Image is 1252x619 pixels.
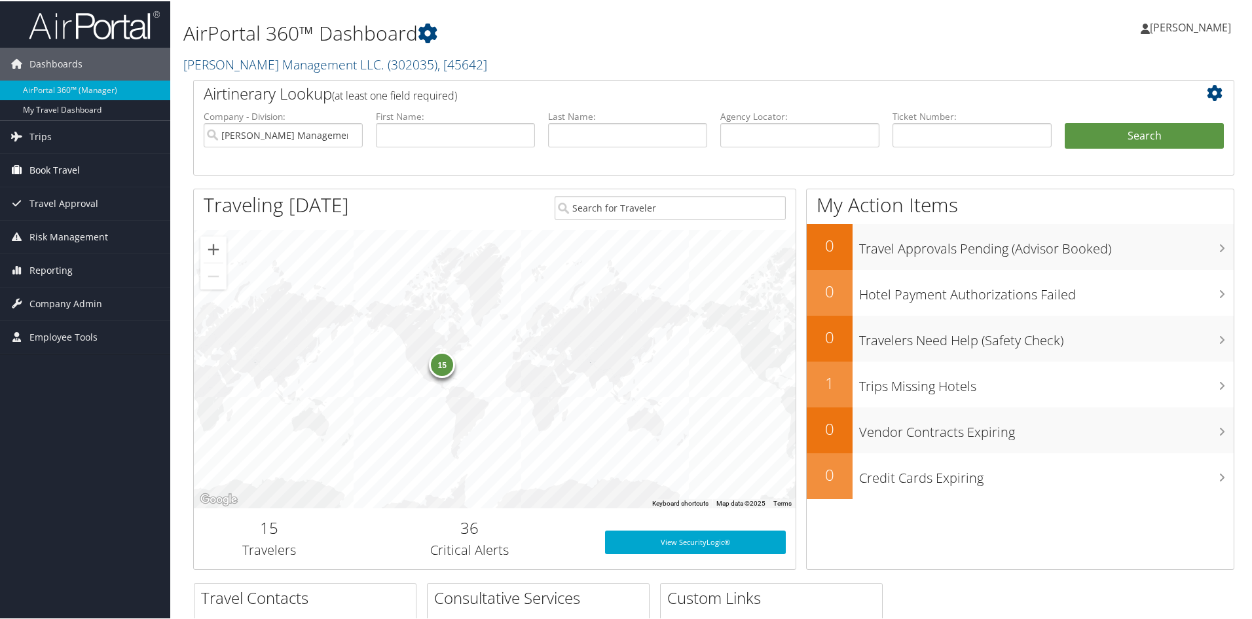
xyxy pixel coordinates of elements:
[807,269,1234,314] a: 0Hotel Payment Authorizations Failed
[376,109,535,122] label: First Name:
[720,109,879,122] label: Agency Locator:
[29,186,98,219] span: Travel Approval
[29,320,98,352] span: Employee Tools
[354,516,585,538] h2: 36
[652,498,709,507] button: Keyboard shortcuts
[200,235,227,261] button: Zoom in
[807,406,1234,452] a: 0Vendor Contracts Expiring
[29,47,83,79] span: Dashboards
[807,279,853,301] h2: 0
[807,360,1234,406] a: 1Trips Missing Hotels
[807,452,1234,498] a: 0Credit Cards Expiring
[29,153,80,185] span: Book Travel
[548,109,707,122] label: Last Name:
[807,325,853,347] h2: 0
[807,314,1234,360] a: 0Travelers Need Help (Safety Check)
[29,286,102,319] span: Company Admin
[1150,19,1231,33] span: [PERSON_NAME]
[859,415,1234,440] h3: Vendor Contracts Expiring
[29,119,52,152] span: Trips
[859,369,1234,394] h3: Trips Missing Hotels
[807,462,853,485] h2: 0
[859,324,1234,348] h3: Travelers Need Help (Safety Check)
[716,498,765,506] span: Map data ©2025
[859,278,1234,303] h3: Hotel Payment Authorizations Failed
[893,109,1052,122] label: Ticket Number:
[204,109,363,122] label: Company - Division:
[773,498,792,506] a: Terms (opens in new tab)
[1141,7,1244,46] a: [PERSON_NAME]
[1065,122,1224,148] button: Search
[183,18,891,46] h1: AirPortal 360™ Dashboard
[204,540,335,558] h3: Travelers
[197,490,240,507] a: Open this area in Google Maps (opens a new window)
[204,81,1137,103] h2: Airtinerary Lookup
[201,586,416,608] h2: Travel Contacts
[434,586,649,608] h2: Consultative Services
[555,195,786,219] input: Search for Traveler
[204,190,349,217] h1: Traveling [DATE]
[859,461,1234,486] h3: Credit Cards Expiring
[204,516,335,538] h2: 15
[332,87,457,102] span: (at least one field required)
[29,219,108,252] span: Risk Management
[388,54,437,72] span: ( 302035 )
[354,540,585,558] h3: Critical Alerts
[183,54,487,72] a: [PERSON_NAME] Management LLC.
[807,233,853,255] h2: 0
[200,262,227,288] button: Zoom out
[807,190,1234,217] h1: My Action Items
[437,54,487,72] span: , [ 45642 ]
[667,586,882,608] h2: Custom Links
[605,529,786,553] a: View SecurityLogic®
[807,223,1234,269] a: 0Travel Approvals Pending (Advisor Booked)
[29,9,160,39] img: airportal-logo.png
[807,417,853,439] h2: 0
[429,350,455,377] div: 15
[29,253,73,286] span: Reporting
[807,371,853,393] h2: 1
[197,490,240,507] img: Google
[859,232,1234,257] h3: Travel Approvals Pending (Advisor Booked)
